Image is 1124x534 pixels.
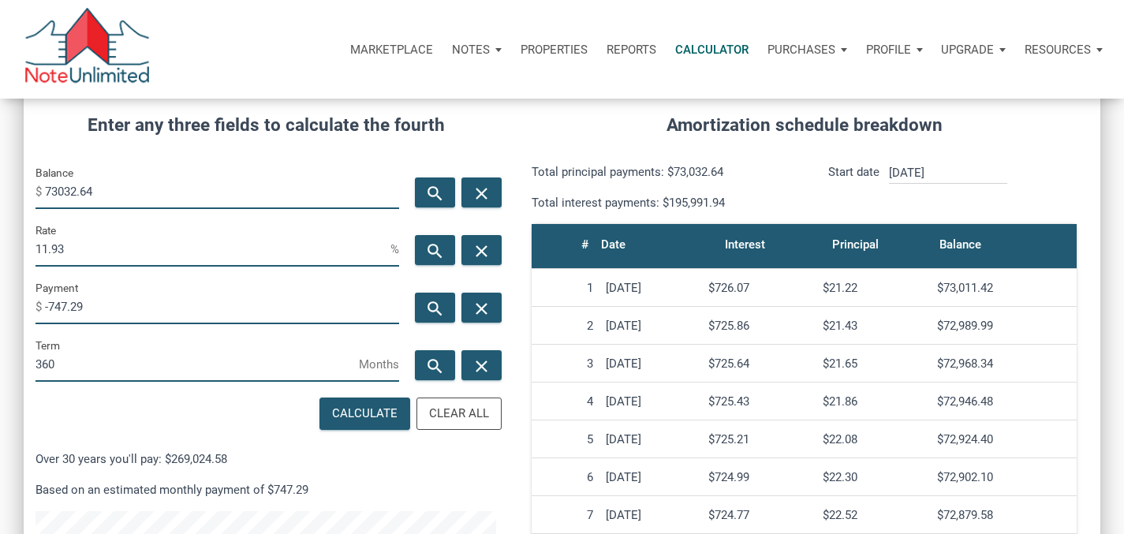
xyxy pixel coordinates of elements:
[520,112,1089,139] h4: Amortization schedule breakdown
[461,235,502,265] button: close
[35,163,73,182] label: Balance
[538,432,592,446] div: 5
[538,281,592,295] div: 1
[532,193,792,212] p: Total interest payments: $195,991.94
[425,299,444,319] i: search
[45,289,399,324] input: Payment
[472,299,491,319] i: close
[823,432,924,446] div: $22.08
[415,293,455,323] button: search
[425,357,444,376] i: search
[832,233,879,256] div: Principal
[823,394,924,409] div: $21.86
[472,184,491,204] i: close
[767,43,835,57] p: Purchases
[35,336,60,355] label: Term
[416,398,502,430] button: Clear All
[758,26,857,73] button: Purchases
[461,293,502,323] button: close
[708,281,810,295] div: $726.07
[35,480,496,499] p: Based on an estimated monthly payment of $747.29
[937,470,1071,484] div: $72,902.10
[939,233,981,256] div: Balance
[341,26,443,73] button: Marketplace
[857,26,932,73] button: Profile
[538,470,592,484] div: 6
[350,43,433,57] p: Marketplace
[606,281,696,295] div: [DATE]
[937,281,1071,295] div: $73,011.42
[35,231,390,267] input: Rate
[461,177,502,207] button: close
[708,432,810,446] div: $725.21
[425,241,444,261] i: search
[606,394,696,409] div: [DATE]
[937,319,1071,333] div: $72,989.99
[35,450,496,469] p: Over 30 years you'll pay: $269,024.58
[932,26,1015,73] button: Upgrade
[581,233,588,256] div: #
[708,357,810,371] div: $725.64
[35,221,56,240] label: Rate
[1015,26,1112,73] button: Resources
[415,177,455,207] button: search
[425,184,444,204] i: search
[937,508,1071,522] div: $72,879.58
[937,357,1071,371] div: $72,968.34
[35,346,359,382] input: Term
[708,319,810,333] div: $725.86
[538,394,592,409] div: 4
[823,319,924,333] div: $21.43
[1025,43,1091,57] p: Resources
[823,470,924,484] div: $22.30
[45,174,399,209] input: Balance
[597,26,666,73] button: Reports
[607,43,656,57] p: Reports
[35,179,45,204] span: $
[823,508,924,522] div: $22.52
[538,357,592,371] div: 3
[708,394,810,409] div: $725.43
[472,241,491,261] i: close
[666,26,758,73] a: Calculator
[866,43,911,57] p: Profile
[606,319,696,333] div: [DATE]
[532,162,792,181] p: Total principal payments: $73,032.64
[823,281,924,295] div: $21.22
[35,112,496,139] h4: Enter any three fields to calculate the fourth
[708,470,810,484] div: $724.99
[725,233,765,256] div: Interest
[359,352,399,377] span: Months
[472,357,491,376] i: close
[415,350,455,380] button: search
[461,350,502,380] button: close
[937,432,1071,446] div: $72,924.40
[35,278,78,297] label: Payment
[319,398,410,430] button: Calculate
[675,43,749,57] p: Calculator
[332,405,398,423] div: Calculate
[521,43,588,57] p: Properties
[390,237,399,262] span: %
[429,405,489,423] div: Clear All
[452,43,490,57] p: Notes
[601,233,625,256] div: Date
[606,508,696,522] div: [DATE]
[443,26,511,73] button: Notes
[538,319,592,333] div: 2
[24,8,151,91] img: NoteUnlimited
[606,357,696,371] div: [DATE]
[606,470,696,484] div: [DATE]
[937,394,1071,409] div: $72,946.48
[708,508,810,522] div: $724.77
[606,432,696,446] div: [DATE]
[941,43,994,57] p: Upgrade
[828,162,879,212] p: Start date
[538,508,592,522] div: 7
[415,235,455,265] button: search
[823,357,924,371] div: $21.65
